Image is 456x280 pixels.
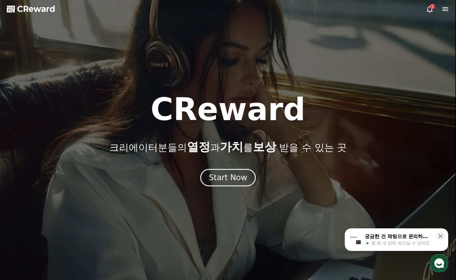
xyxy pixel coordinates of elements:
[426,5,434,13] a: 1
[253,140,276,153] span: 보상
[200,175,256,181] a: Start Now
[109,140,347,153] p: 크리에이터분들의 과 를 받을 수 있는 곳
[187,140,210,153] span: 열정
[430,4,435,9] div: 1
[17,4,55,14] span: CReward
[7,4,55,14] a: CReward
[150,94,305,125] h1: CReward
[209,172,247,183] div: Start Now
[220,140,243,153] span: 가치
[200,169,256,186] button: Start Now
